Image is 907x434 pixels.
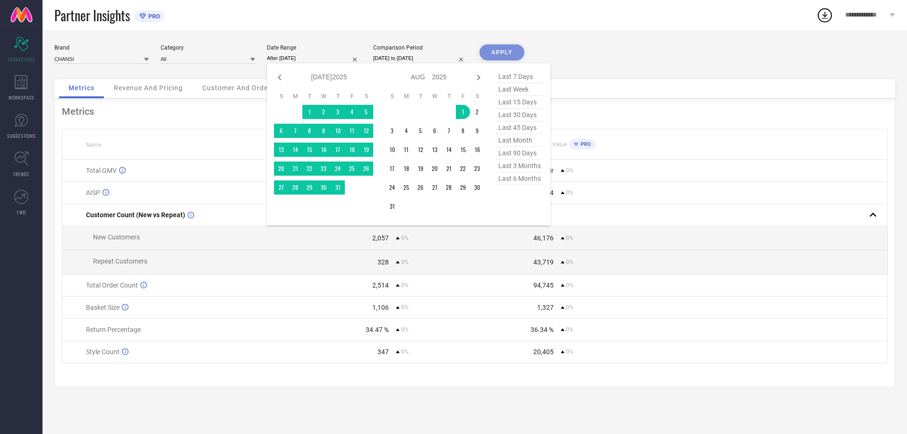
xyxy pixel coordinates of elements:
[302,93,317,100] th: Tuesday
[331,180,345,195] td: Thu Jul 31 2025
[428,143,442,157] td: Wed Aug 13 2025
[359,124,373,138] td: Sat Jul 12 2025
[442,162,456,176] td: Thu Aug 21 2025
[442,180,456,195] td: Thu Aug 28 2025
[366,326,389,333] div: 34.47 %
[456,105,470,119] td: Fri Aug 01 2025
[288,93,302,100] th: Monday
[442,143,456,157] td: Thu Aug 14 2025
[470,105,484,119] td: Sat Aug 02 2025
[816,7,833,24] div: Open download list
[86,348,120,356] span: Style Count
[470,124,484,138] td: Sat Aug 09 2025
[533,281,554,289] div: 94,745
[86,142,102,148] span: Name
[302,143,317,157] td: Tue Jul 15 2025
[385,180,399,195] td: Sun Aug 24 2025
[288,143,302,157] td: Mon Jul 14 2025
[428,93,442,100] th: Wednesday
[7,132,36,139] span: SUGGESTIONS
[274,124,288,138] td: Sun Jul 06 2025
[331,143,345,157] td: Thu Jul 17 2025
[114,84,183,92] span: Revenue And Pricing
[86,167,117,174] span: Total GMV
[372,304,389,311] div: 1,106
[13,170,29,178] span: TRENDS
[496,121,543,134] span: last 45 days
[317,124,331,138] td: Wed Jul 09 2025
[413,93,428,100] th: Tuesday
[470,143,484,157] td: Sat Aug 16 2025
[533,348,554,356] div: 20,405
[345,124,359,138] td: Fri Jul 11 2025
[302,105,317,119] td: Tue Jul 01 2025
[359,105,373,119] td: Sat Jul 05 2025
[496,172,543,185] span: last 6 months
[531,326,554,333] div: 36.34 %
[331,162,345,176] td: Thu Jul 24 2025
[9,94,34,101] span: WORKSPACE
[317,162,331,176] td: Wed Jul 23 2025
[401,304,409,311] span: 0%
[373,53,468,63] input: Select comparison period
[86,304,120,311] span: Basket Size
[68,84,94,92] span: Metrics
[566,167,573,174] span: 0%
[274,93,288,100] th: Sunday
[317,143,331,157] td: Wed Jul 16 2025
[413,143,428,157] td: Tue Aug 12 2025
[470,180,484,195] td: Sat Aug 30 2025
[377,258,389,266] div: 328
[267,53,361,63] input: Select date range
[359,143,373,157] td: Sat Jul 19 2025
[456,180,470,195] td: Fri Aug 29 2025
[288,162,302,176] td: Mon Jul 21 2025
[302,180,317,195] td: Tue Jul 29 2025
[288,180,302,195] td: Mon Jul 28 2025
[496,160,543,172] span: last 3 months
[413,180,428,195] td: Tue Aug 26 2025
[274,143,288,157] td: Sun Jul 13 2025
[8,56,35,63] span: SCORECARDS
[399,180,413,195] td: Mon Aug 25 2025
[146,13,160,20] span: PRO
[317,93,331,100] th: Wednesday
[401,349,409,355] span: 0%
[566,326,573,333] span: 0%
[496,147,543,160] span: last 90 days
[359,93,373,100] th: Saturday
[86,211,185,219] span: Customer Count (New vs Repeat)
[399,162,413,176] td: Mon Aug 18 2025
[385,162,399,176] td: Sun Aug 17 2025
[86,326,141,333] span: Return Percentage
[399,93,413,100] th: Monday
[413,162,428,176] td: Tue Aug 19 2025
[317,180,331,195] td: Wed Jul 30 2025
[385,143,399,157] td: Sun Aug 10 2025
[566,282,573,289] span: 0%
[317,105,331,119] td: Wed Jul 02 2025
[274,72,285,83] div: Previous month
[401,326,409,333] span: 0%
[401,282,409,289] span: 0%
[54,44,149,51] div: Brand
[274,180,288,195] td: Sun Jul 27 2025
[566,304,573,311] span: 0%
[399,143,413,157] td: Mon Aug 11 2025
[470,162,484,176] td: Sat Aug 23 2025
[86,281,138,289] span: Total Order Count
[373,44,468,51] div: Comparison Period
[17,209,26,216] span: FWD
[302,124,317,138] td: Tue Jul 08 2025
[93,257,147,265] span: Repeat Customers
[54,6,130,25] span: Partner Insights
[385,124,399,138] td: Sun Aug 03 2025
[331,124,345,138] td: Thu Jul 10 2025
[428,162,442,176] td: Wed Aug 20 2025
[473,72,484,83] div: Next month
[442,93,456,100] th: Thursday
[345,105,359,119] td: Fri Jul 04 2025
[533,258,554,266] div: 43,719
[456,162,470,176] td: Fri Aug 22 2025
[496,96,543,109] span: last 15 days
